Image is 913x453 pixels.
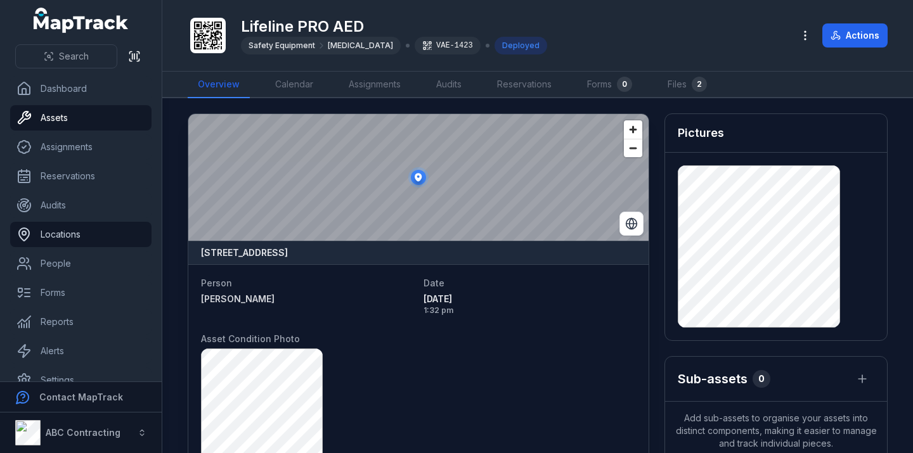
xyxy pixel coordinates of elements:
[424,278,444,288] span: Date
[328,41,393,51] span: [MEDICAL_DATA]
[10,193,152,218] a: Audits
[10,105,152,131] a: Assets
[201,333,300,344] span: Asset Condition Photo
[15,44,117,68] button: Search
[487,72,562,98] a: Reservations
[10,280,152,305] a: Forms
[265,72,323,98] a: Calendar
[424,293,636,305] span: [DATE]
[59,50,89,63] span: Search
[10,338,152,364] a: Alerts
[10,251,152,276] a: People
[10,367,152,393] a: Settings
[39,392,123,402] strong: Contact MapTrack
[577,72,642,98] a: Forms0
[678,370,748,388] h2: Sub-assets
[822,23,888,48] button: Actions
[692,77,707,92] div: 2
[495,37,547,54] div: Deployed
[188,114,649,241] canvas: Map
[424,305,636,316] span: 1:32 pm
[426,72,472,98] a: Audits
[339,72,411,98] a: Assignments
[201,278,232,288] span: Person
[753,370,770,388] div: 0
[10,309,152,335] a: Reports
[678,124,724,142] h3: Pictures
[619,212,644,236] button: Switch to Satellite View
[249,41,315,51] span: Safety Equipment
[424,293,636,316] time: 05/09/2025, 1:32:42 pm
[201,293,413,305] a: [PERSON_NAME]
[10,76,152,101] a: Dashboard
[201,246,288,259] strong: [STREET_ADDRESS]
[415,37,481,54] div: VAE-1423
[188,72,250,98] a: Overview
[624,120,642,139] button: Zoom in
[10,134,152,160] a: Assignments
[241,16,547,37] h1: Lifeline PRO AED
[657,72,717,98] a: Files2
[10,222,152,247] a: Locations
[34,8,129,33] a: MapTrack
[617,77,632,92] div: 0
[46,427,120,438] strong: ABC Contracting
[10,163,152,189] a: Reservations
[624,139,642,157] button: Zoom out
